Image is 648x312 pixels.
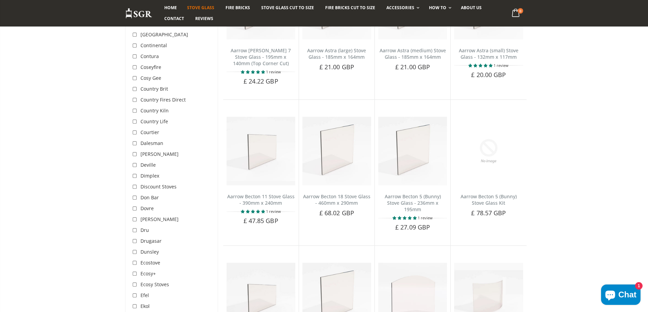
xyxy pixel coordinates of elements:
[468,63,494,68] span: 5.00 stars
[140,172,159,179] span: Dimplex
[187,5,214,11] span: Stove Glass
[378,117,447,185] img: Aarrow Becton Bunny 5 stove glass
[140,64,161,70] span: Coseyfire
[227,193,295,206] a: Aarrow Becton 11 Stove Glass - 390mm x 240mm
[599,285,643,307] inbox-online-store-chat: Shopify online store chat
[244,217,278,225] span: £ 47.85 GBP
[164,16,184,21] span: Contact
[386,5,414,11] span: Accessories
[307,47,366,60] a: Aarrow Astra (large) Stove Glass - 185mm x 164mm
[518,8,523,14] span: 0
[140,107,169,114] span: Country Kiln
[164,5,177,11] span: Home
[266,69,281,74] span: 1 review
[125,8,152,19] img: Stove Glass Replacement
[429,5,446,11] span: How To
[190,13,218,24] a: Reviews
[140,31,188,38] span: [GEOGRAPHIC_DATA]
[266,209,281,214] span: 1 review
[461,5,482,11] span: About us
[303,193,370,206] a: Aarrow Becton 18 Stove Glass - 460mm x 290mm
[424,2,455,13] a: How To
[509,7,523,20] a: 0
[302,117,371,185] img: Aarrow Becton 18 stove glass
[140,194,159,201] span: Don Bar
[140,259,160,266] span: Ecostove
[140,249,159,255] span: Dunsley
[140,281,169,288] span: Ecosy Stoves
[459,47,518,60] a: Aarrow Astra (small) Stove Glass - 132mm x 117mm
[140,303,150,309] span: Ekol
[380,47,446,60] a: Aarrow Astra (medium) Stove Glass - 185mm x 164mm
[461,193,517,206] a: Aarrow Becton 5 (Bunny) Stove Glass Kit
[140,53,159,59] span: Contura
[159,2,182,13] a: Home
[140,96,186,103] span: Country Fires Direct
[494,63,509,68] span: 1 review
[381,2,422,13] a: Accessories
[140,42,167,49] span: Continental
[195,16,213,21] span: Reviews
[325,5,375,11] span: Fire Bricks Cut To Size
[385,193,441,213] a: Aarrow Becton 5 (Bunny) Stove Glass - 236mm x 195mm
[140,118,168,125] span: Country Life
[140,270,156,277] span: Ecosy+
[256,2,319,13] a: Stove Glass Cut To Size
[227,117,295,185] img: Aarrow Becton 11 stove glass
[140,292,149,298] span: Efel
[395,223,430,231] span: £ 27.09 GBP
[231,47,291,67] a: Aarrow [PERSON_NAME] 7 Stove Glass - 195mm x 140mm (Top Corner Cut)
[140,86,168,92] span: Country Brit
[393,215,418,220] span: 5.00 stars
[220,2,255,13] a: Fire Bricks
[140,140,163,146] span: Dalesman
[241,69,266,74] span: 5.00 stars
[140,162,156,168] span: Deville
[456,2,487,13] a: About us
[140,183,177,190] span: Discount Stoves
[319,209,354,217] span: £ 68.02 GBP
[140,227,149,233] span: Dru
[418,215,433,220] span: 1 review
[140,216,179,222] span: [PERSON_NAME]
[140,129,159,135] span: Courtier
[244,77,278,85] span: £ 24.22 GBP
[241,209,266,214] span: 5.00 stars
[319,63,354,71] span: £ 21.00 GBP
[182,2,219,13] a: Stove Glass
[471,209,506,217] span: £ 78.57 GBP
[320,2,380,13] a: Fire Bricks Cut To Size
[159,13,189,24] a: Contact
[140,151,179,157] span: [PERSON_NAME]
[471,71,506,79] span: £ 20.00 GBP
[140,205,154,212] span: Dovre
[395,63,430,71] span: £ 21.00 GBP
[140,238,162,244] span: Drugasar
[140,75,161,81] span: Cosy Gee
[261,5,314,11] span: Stove Glass Cut To Size
[226,5,250,11] span: Fire Bricks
